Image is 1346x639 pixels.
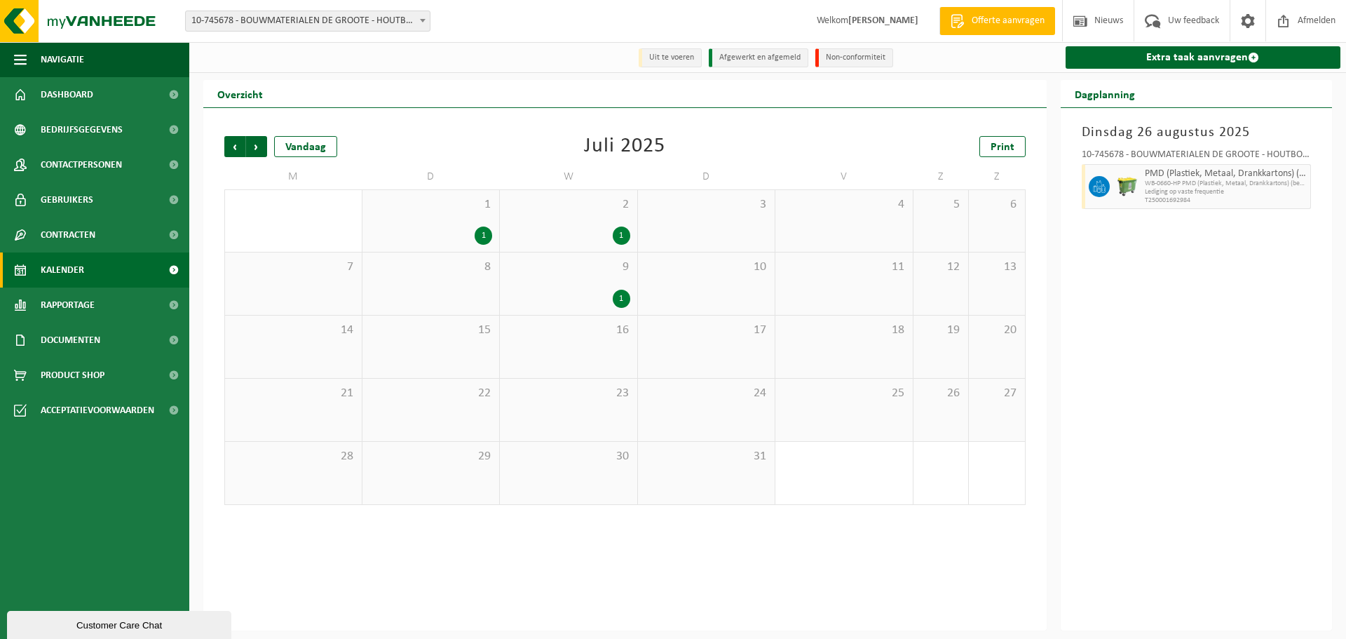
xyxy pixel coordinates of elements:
span: Rapportage [41,288,95,323]
div: Vandaag [274,136,337,157]
span: 13 [976,260,1017,275]
span: WB-0660-HP PMD (Plastiek, Metaal, Drankkartons) (bedrijven) [1145,180,1307,188]
span: 7 [232,260,355,275]
td: D [362,164,501,189]
h2: Dagplanning [1061,80,1149,107]
span: 11 [782,260,906,275]
span: 2 [507,197,630,213]
span: Print [991,142,1014,153]
span: 20 [976,323,1017,338]
span: 24 [645,386,768,401]
li: Non-conformiteit [815,48,893,67]
td: Z [913,164,970,189]
span: 15 [369,323,493,338]
span: PMD (Plastiek, Metaal, Drankkartons) (bedrijven) [1145,168,1307,180]
span: 9 [507,260,630,275]
span: 21 [232,386,355,401]
td: W [500,164,638,189]
span: Bedrijfsgegevens [41,112,123,147]
span: 8 [369,260,493,275]
span: 1 [369,197,493,213]
span: 26 [920,386,962,401]
span: 10 [645,260,768,275]
span: 6 [976,197,1017,213]
span: Contracten [41,217,95,253]
span: 18 [782,323,906,338]
div: 1 [613,227,630,245]
span: Product Shop [41,358,104,393]
span: Lediging op vaste frequentie [1145,188,1307,196]
span: 22 [369,386,493,401]
span: 19 [920,323,962,338]
span: 25 [782,386,906,401]
td: V [775,164,913,189]
span: 17 [645,323,768,338]
span: 10-745678 - BOUWMATERIALEN DE GROOTE - HOUTBOERKE - GENT [185,11,430,32]
h2: Overzicht [203,80,277,107]
div: Juli 2025 [584,136,665,157]
img: WB-0660-HPE-GN-50 [1117,176,1138,197]
li: Uit te voeren [639,48,702,67]
div: 10-745678 - BOUWMATERIALEN DE GROOTE - HOUTBOERKE - [GEOGRAPHIC_DATA] [1082,150,1312,164]
span: 12 [920,260,962,275]
span: 14 [232,323,355,338]
span: Vorige [224,136,245,157]
span: T250001692984 [1145,196,1307,205]
div: 1 [475,227,492,245]
span: 16 [507,323,630,338]
span: 4 [782,197,906,213]
div: 1 [613,290,630,308]
span: 23 [507,386,630,401]
a: Offerte aanvragen [939,7,1055,35]
span: Navigatie [41,42,84,77]
span: Dashboard [41,77,93,112]
span: 27 [976,386,1017,401]
span: 29 [369,449,493,464]
span: 28 [232,449,355,464]
span: Gebruikers [41,182,93,217]
h3: Dinsdag 26 augustus 2025 [1082,122,1312,143]
iframe: chat widget [7,608,234,639]
li: Afgewerkt en afgemeld [709,48,808,67]
td: Z [969,164,1025,189]
td: M [224,164,362,189]
span: 5 [920,197,962,213]
span: 31 [645,449,768,464]
strong: [PERSON_NAME] [848,15,918,26]
span: Offerte aanvragen [968,14,1048,28]
span: Volgende [246,136,267,157]
span: Kalender [41,253,84,288]
a: Print [979,136,1026,157]
span: 30 [507,449,630,464]
span: 10-745678 - BOUWMATERIALEN DE GROOTE - HOUTBOERKE - GENT [186,11,430,31]
span: 3 [645,197,768,213]
span: Documenten [41,323,100,358]
td: D [638,164,776,189]
span: Acceptatievoorwaarden [41,393,154,428]
a: Extra taak aanvragen [1066,46,1341,69]
span: Contactpersonen [41,147,122,182]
